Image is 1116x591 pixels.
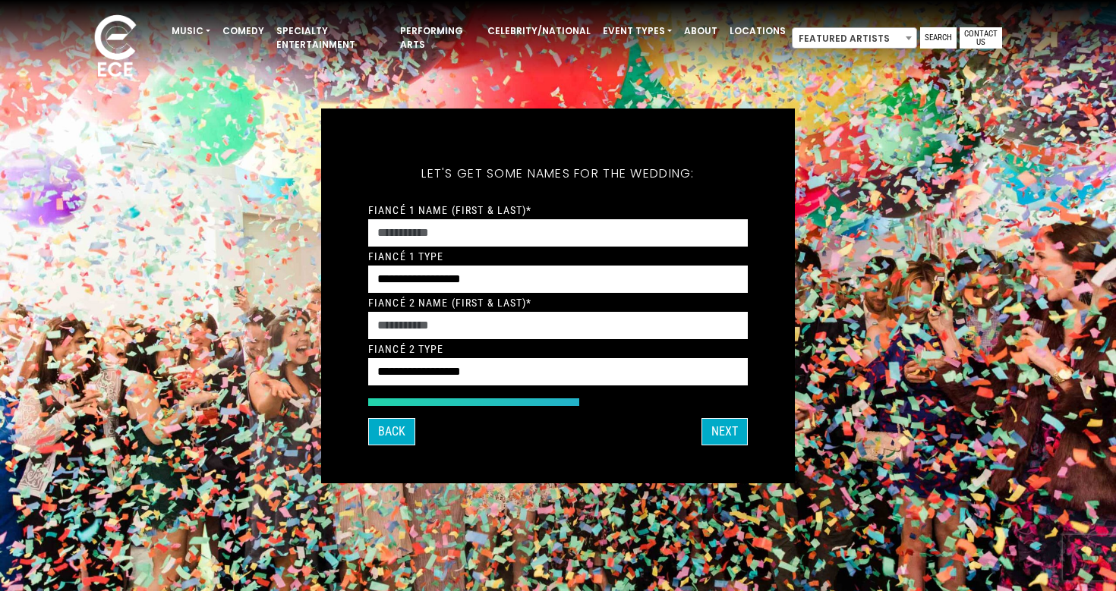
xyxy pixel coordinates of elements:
[368,203,531,217] label: Fiancé 1 Name (First & Last)*
[166,18,216,44] a: Music
[368,342,444,356] label: Fiancé 2 Type
[368,146,748,201] h5: Let's get some names for the wedding:
[216,18,270,44] a: Comedy
[481,18,597,44] a: Celebrity/National
[678,18,724,44] a: About
[368,296,531,310] label: Fiancé 2 Name (First & Last)*
[792,27,917,49] span: Featured Artists
[77,11,153,84] img: ece_new_logo_whitev2-1.png
[597,18,678,44] a: Event Types
[920,27,957,49] a: Search
[701,418,748,445] button: Next
[368,250,444,263] label: Fiancé 1 Type
[724,18,792,44] a: Locations
[368,418,415,445] button: Back
[270,18,394,58] a: Specialty Entertainment
[960,27,1002,49] a: Contact Us
[394,18,481,58] a: Performing Arts
[793,28,916,49] span: Featured Artists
